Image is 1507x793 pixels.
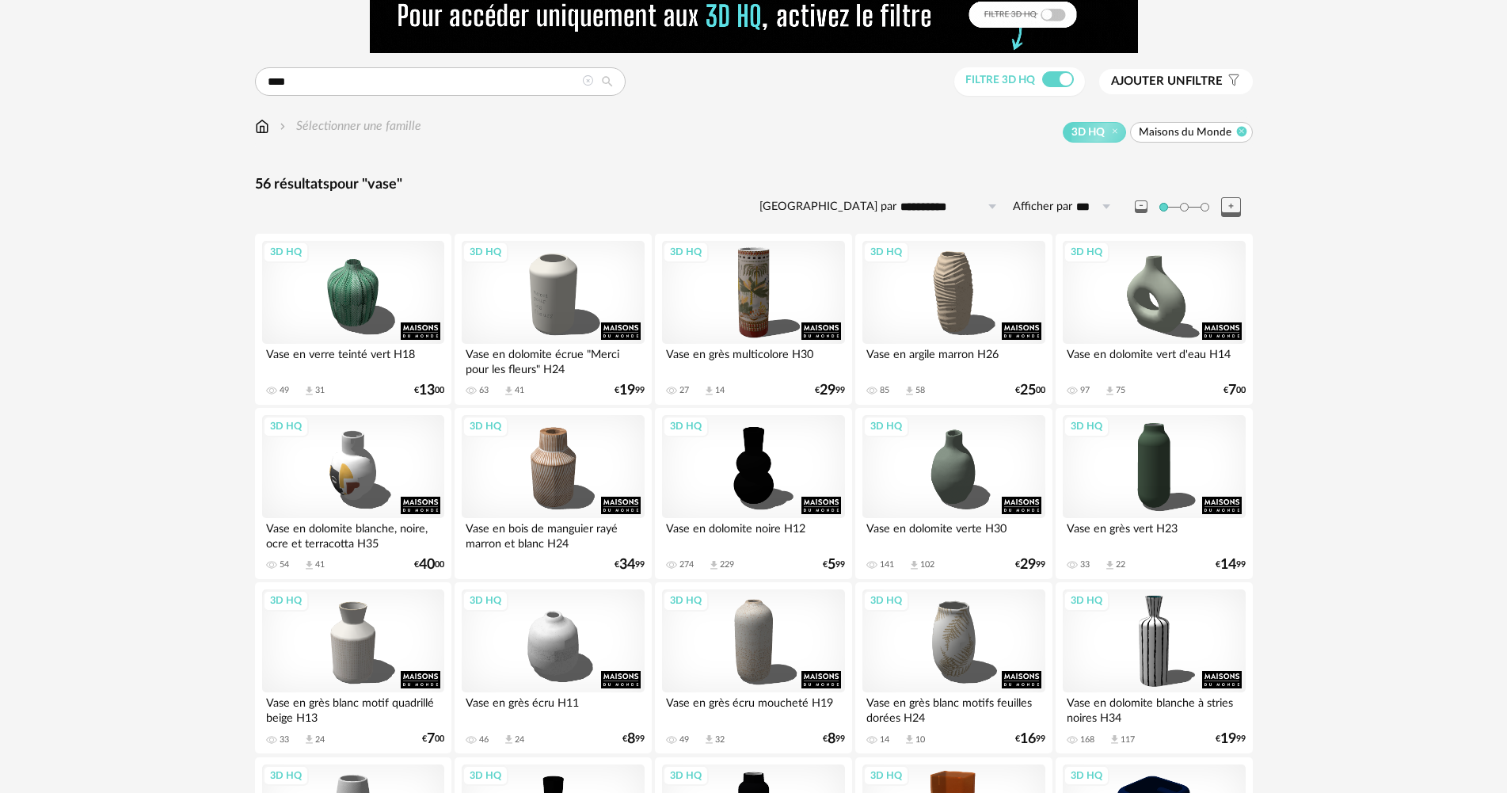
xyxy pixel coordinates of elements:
[1020,559,1036,570] span: 29
[904,385,915,397] span: Download icon
[915,734,925,745] div: 10
[262,344,444,376] div: Vase en verre teinté vert H18
[1109,734,1121,745] span: Download icon
[462,344,644,376] div: Vase en dolomite écrue "Merci pour les fleurs" H24
[1015,734,1045,745] div: € 99
[419,559,435,570] span: 40
[1223,385,1246,396] div: € 00
[1139,125,1231,139] span: Maisons du Monde
[815,385,845,396] div: € 99
[280,385,289,396] div: 49
[1104,559,1116,571] span: Download icon
[315,385,325,396] div: 31
[1080,559,1090,570] div: 33
[863,765,909,786] div: 3D HQ
[880,734,889,745] div: 14
[276,117,421,135] div: Sélectionner une famille
[1111,74,1223,90] span: filtre
[823,734,845,745] div: € 99
[515,734,524,745] div: 24
[655,234,851,405] a: 3D HQ Vase en grès multicolore H30 27 Download icon 14 €2999
[262,692,444,724] div: Vase en grès blanc motif quadrillé beige H13
[1063,518,1245,550] div: Vase en grès vert H23
[462,242,508,262] div: 3D HQ
[820,385,835,396] span: 29
[904,734,915,745] span: Download icon
[828,559,835,570] span: 5
[1056,408,1252,579] a: 3D HQ Vase en grès vert H23 33 Download icon 22 €1499
[1099,69,1253,94] button: Ajouter unfiltre Filter icon
[759,200,896,215] label: [GEOGRAPHIC_DATA] par
[828,734,835,745] span: 8
[1056,234,1252,405] a: 3D HQ Vase en dolomite vert d'eau H14 97 Download icon 75 €700
[1063,692,1245,724] div: Vase en dolomite blanche à stries noires H34
[823,559,845,570] div: € 99
[662,518,844,550] div: Vase en dolomite noire H12
[1216,559,1246,570] div: € 99
[863,416,909,437] div: 3D HQ
[462,765,508,786] div: 3D HQ
[880,385,889,396] div: 85
[862,518,1045,550] div: Vase en dolomite verte H30
[863,590,909,611] div: 3D HQ
[462,416,508,437] div: 3D HQ
[263,765,309,786] div: 3D HQ
[263,590,309,611] div: 3D HQ
[855,408,1052,579] a: 3D HQ Vase en dolomite verte H30 141 Download icon 102 €2999
[880,559,894,570] div: 141
[855,582,1052,753] a: 3D HQ Vase en grès blanc motifs feuilles dorées H24 14 Download icon 10 €1699
[1020,734,1036,745] span: 16
[303,385,315,397] span: Download icon
[619,385,635,396] span: 19
[622,734,645,745] div: € 99
[303,559,315,571] span: Download icon
[663,242,709,262] div: 3D HQ
[862,344,1045,376] div: Vase en argile marron H26
[1064,765,1109,786] div: 3D HQ
[462,518,644,550] div: Vase en bois de manguier rayé marron et blanc H24
[627,734,635,745] span: 8
[615,385,645,396] div: € 99
[862,692,1045,724] div: Vase en grès blanc motifs feuilles dorées H24
[263,242,309,262] div: 3D HQ
[427,734,435,745] span: 7
[263,416,309,437] div: 3D HQ
[255,408,451,579] a: 3D HQ Vase en dolomite blanche, noire, ocre et terracotta H35 54 Download icon 41 €4000
[315,559,325,570] div: 41
[679,385,689,396] div: 27
[455,408,651,579] a: 3D HQ Vase en bois de manguier rayé marron et blanc H24 €3499
[255,117,269,135] img: svg+xml;base64,PHN2ZyB3aWR0aD0iMTYiIGhlaWdodD0iMTciIHZpZXdCb3g9IjAgMCAxNiAxNyIgZmlsbD0ibm9uZSIgeG...
[1015,385,1045,396] div: € 00
[920,559,934,570] div: 102
[720,559,734,570] div: 229
[1064,242,1109,262] div: 3D HQ
[1228,385,1236,396] span: 7
[303,734,315,745] span: Download icon
[262,518,444,550] div: Vase en dolomite blanche, noire, ocre et terracotta H35
[663,416,709,437] div: 3D HQ
[1020,385,1036,396] span: 25
[703,385,715,397] span: Download icon
[655,408,851,579] a: 3D HQ Vase en dolomite noire H12 274 Download icon 229 €599
[503,734,515,745] span: Download icon
[462,590,508,611] div: 3D HQ
[655,582,851,753] a: 3D HQ Vase en grès écru moucheté H19 49 Download icon 32 €899
[419,385,435,396] span: 13
[479,734,489,745] div: 46
[1116,385,1125,396] div: 75
[255,234,451,405] a: 3D HQ Vase en verre teinté vert H18 49 Download icon 31 €1300
[515,385,524,396] div: 41
[1013,200,1072,215] label: Afficher par
[455,234,651,405] a: 3D HQ Vase en dolomite écrue "Merci pour les fleurs" H24 63 Download icon 41 €1999
[1056,582,1252,753] a: 3D HQ Vase en dolomite blanche à stries noires H34 168 Download icon 117 €1999
[422,734,444,745] div: € 00
[1223,74,1241,90] span: Filter icon
[679,559,694,570] div: 274
[1111,75,1185,87] span: Ajouter un
[315,734,325,745] div: 24
[255,176,1253,194] div: 56 résultats
[915,385,925,396] div: 58
[1063,344,1245,376] div: Vase en dolomite vert d'eau H14
[715,734,725,745] div: 32
[663,765,709,786] div: 3D HQ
